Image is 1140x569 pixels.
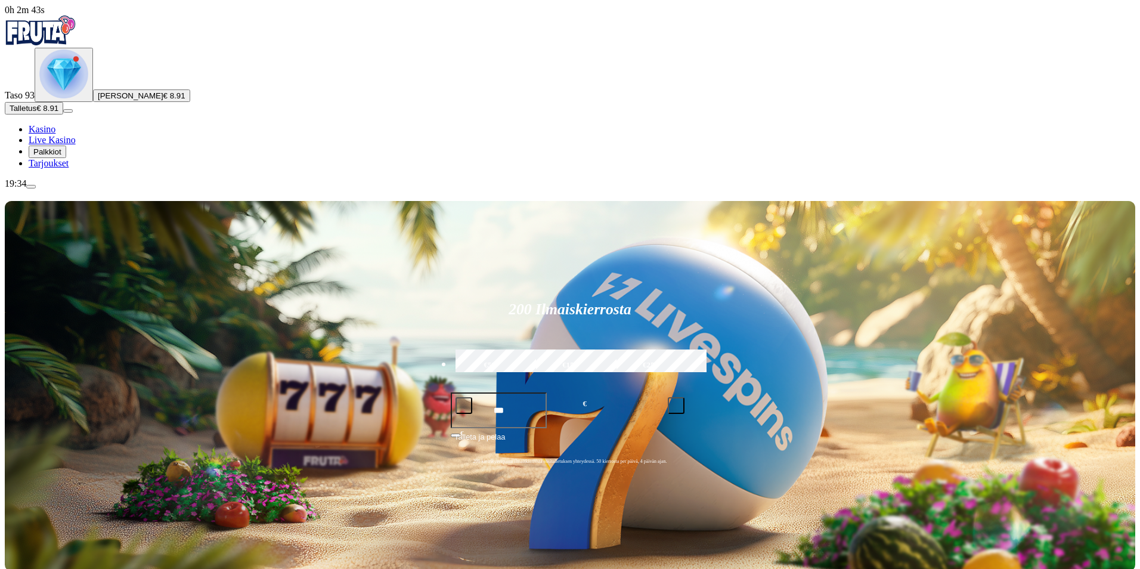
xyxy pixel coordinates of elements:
[460,429,464,437] span: €
[5,16,76,45] img: Fruta
[614,348,687,382] label: €250
[5,178,26,188] span: 19:34
[29,158,69,168] a: Tarjoukset
[456,397,472,414] button: minus icon
[533,348,607,382] label: €150
[451,431,689,453] button: Talleta ja pelaa
[98,91,163,100] span: [PERSON_NAME]
[5,16,1135,169] nav: Primary
[10,104,36,113] span: Talletus
[5,90,35,100] span: Taso 93
[93,89,190,102] button: [PERSON_NAME]€ 8.91
[35,48,93,102] button: level unlocked
[36,104,58,113] span: € 8.91
[29,146,66,158] button: Palkkiot
[668,397,684,414] button: plus icon
[163,91,185,100] span: € 8.91
[5,5,45,15] span: user session time
[583,398,587,410] span: €
[39,50,88,98] img: level unlocked
[5,37,76,47] a: Fruta
[454,431,505,453] span: Talleta ja pelaa
[5,124,1135,169] nav: Main menu
[26,185,36,188] button: menu
[63,109,73,113] button: menu
[453,348,526,382] label: €50
[5,102,63,115] button: Talletusplus icon€ 8.91
[33,147,61,156] span: Palkkiot
[29,124,55,134] a: Kasino
[29,135,76,145] a: Live Kasino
